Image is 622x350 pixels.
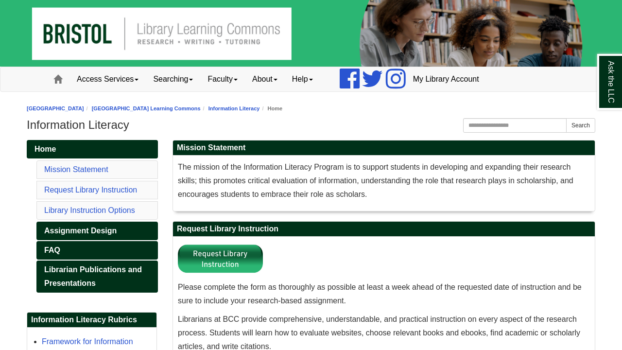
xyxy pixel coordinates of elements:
[69,67,146,91] a: Access Services
[285,67,320,91] a: Help
[245,67,285,91] a: About
[200,67,245,91] a: Faculty
[35,145,56,153] span: Home
[178,283,582,305] span: Please complete the form as thoroughly as possible at least a week ahead of the requested date of...
[173,140,595,156] h2: Mission Statement
[208,105,260,111] a: Information Literacy
[146,67,200,91] a: Searching
[44,186,137,194] a: Request Library Instruction
[36,241,158,260] a: FAQ
[27,313,156,328] h2: Information Literacy Rubrics
[27,118,595,132] h1: Information Literacy
[566,118,595,133] button: Search
[178,163,573,198] span: The mission of the Information Literacy Program is to support students in developing and expandin...
[27,140,158,158] a: Home
[259,104,282,113] li: Home
[44,165,108,174] a: Mission Statement
[27,104,595,113] nav: breadcrumb
[406,67,486,91] a: My Library Account
[92,105,201,111] a: [GEOGRAPHIC_DATA] Learning Commons
[27,105,84,111] a: [GEOGRAPHIC_DATA]
[173,222,595,237] h2: Request Library Instruction
[36,261,158,293] a: Librarian Publications and Presentations
[178,242,263,276] img: Library Instruction Button
[36,222,158,240] a: Assignment Design
[44,206,135,214] a: Library Instruction Options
